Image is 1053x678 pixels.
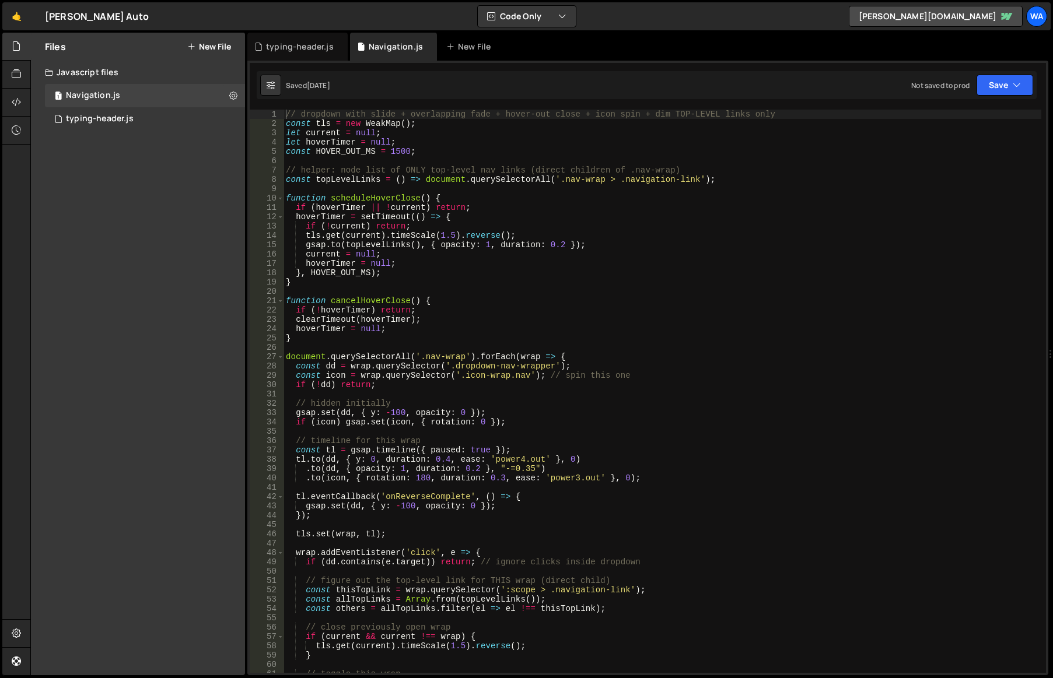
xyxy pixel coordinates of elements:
[250,222,284,231] div: 13
[250,557,284,567] div: 49
[45,84,245,107] div: 16925/46341.js
[45,40,66,53] h2: Files
[250,156,284,166] div: 6
[250,371,284,380] div: 29
[250,539,284,548] div: 47
[250,436,284,445] div: 36
[187,42,231,51] button: New File
[250,380,284,389] div: 30
[250,138,284,147] div: 4
[250,595,284,604] div: 53
[250,147,284,156] div: 5
[250,483,284,492] div: 41
[250,651,284,660] div: 59
[250,287,284,296] div: 20
[977,75,1033,96] button: Save
[250,259,284,268] div: 17
[250,632,284,641] div: 57
[250,511,284,520] div: 44
[250,501,284,511] div: 43
[307,80,330,90] div: [DATE]
[250,315,284,324] div: 23
[250,128,284,138] div: 3
[66,90,120,101] div: Navigation.js
[250,492,284,501] div: 42
[250,184,284,194] div: 9
[250,417,284,427] div: 34
[250,212,284,222] div: 12
[250,343,284,352] div: 26
[911,80,970,90] div: Not saved to prod
[250,613,284,623] div: 55
[250,604,284,613] div: 54
[250,361,284,371] div: 28
[250,166,284,175] div: 7
[250,240,284,250] div: 15
[250,399,284,408] div: 32
[250,250,284,259] div: 16
[250,175,284,184] div: 8
[250,464,284,473] div: 39
[250,324,284,333] div: 24
[849,6,1023,27] a: [PERSON_NAME][DOMAIN_NAME]
[250,296,284,305] div: 21
[250,576,284,585] div: 51
[286,80,330,90] div: Saved
[250,408,284,417] div: 33
[45,9,149,23] div: [PERSON_NAME] Auto
[250,305,284,315] div: 22
[250,231,284,240] div: 14
[250,194,284,203] div: 10
[250,473,284,483] div: 40
[250,445,284,455] div: 37
[1026,6,1047,27] a: Wa
[250,389,284,399] div: 31
[55,92,62,101] span: 1
[31,61,245,84] div: Javascript files
[266,41,334,52] div: typing-header.js
[66,114,134,124] div: typing-header.js
[250,520,284,529] div: 45
[250,352,284,361] div: 27
[446,41,495,52] div: New File
[250,567,284,576] div: 50
[250,110,284,119] div: 1
[250,548,284,557] div: 48
[250,455,284,464] div: 38
[250,529,284,539] div: 46
[250,623,284,632] div: 56
[250,585,284,595] div: 52
[250,203,284,212] div: 11
[478,6,576,27] button: Code Only
[250,333,284,343] div: 25
[250,268,284,277] div: 18
[45,107,245,131] div: 16925/46351.js
[250,660,284,669] div: 60
[369,41,423,52] div: Navigation.js
[2,2,31,30] a: 🤙
[250,427,284,436] div: 35
[250,277,284,287] div: 19
[250,119,284,128] div: 2
[250,641,284,651] div: 58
